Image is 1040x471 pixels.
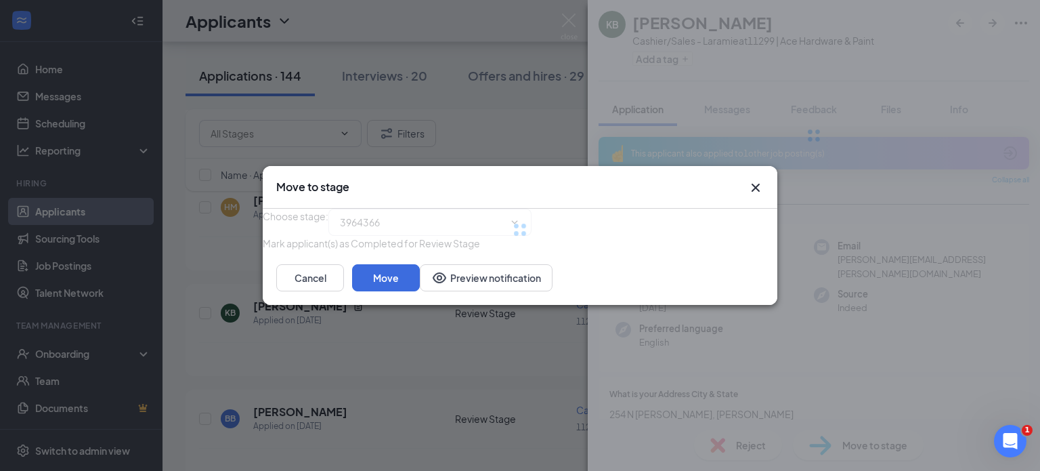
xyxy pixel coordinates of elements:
button: Preview notificationEye [420,264,552,291]
iframe: Intercom live chat [994,425,1026,457]
button: Move [352,264,420,291]
svg: Eye [431,270,448,286]
button: Cancel [276,264,344,291]
h3: Move to stage [276,180,349,194]
svg: Cross [747,180,764,196]
button: Close [747,180,764,196]
span: 1 [1022,425,1033,436]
